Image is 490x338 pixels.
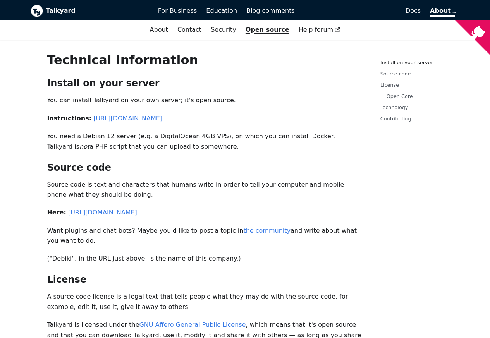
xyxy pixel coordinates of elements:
[47,254,361,264] p: ("Debiki", in the URL just above, is the name of this company.)
[47,162,361,173] h2: Source code
[241,23,294,36] a: Open source
[243,227,291,234] a: the community
[31,5,43,17] img: Talkyard logo
[158,7,197,14] span: For Business
[47,77,361,89] h2: Install on your server
[47,274,361,285] h2: License
[173,23,206,36] a: Contact
[68,209,137,216] a: [URL][DOMAIN_NAME]
[299,4,425,17] a: Docs
[47,226,361,246] p: Want plugins and chat bots? Maybe you'd like to post a topic in and write about what you want to do.
[380,60,433,65] a: Install on your server
[47,180,361,200] p: Source code is text and characters that humans write in order to tell your computer and mobile ph...
[31,5,147,17] a: Talkyard logoTalkyard
[299,26,340,33] span: Help forum
[46,6,147,16] b: Talkyard
[242,4,299,17] a: Blog comments
[47,52,361,68] h1: Technical Information
[47,131,361,152] p: You need a Debian 12 server (e.g. a DigitalOcean 4GB VPS), on which you can install Docker. Talky...
[145,23,173,36] a: About
[47,292,361,312] p: A source code license is a legal text that tells people what they may do with the source code, fo...
[47,115,91,122] strong: Instructions:
[201,4,242,17] a: Education
[153,4,202,17] a: For Business
[406,7,421,14] span: Docs
[430,7,455,17] a: About
[380,116,411,122] a: Contributing
[47,95,361,105] p: You can install Talkyard on your own server; it's open source.
[79,143,89,150] em: not
[387,93,413,99] a: Open Core
[47,209,66,216] strong: Here:
[139,321,246,328] a: GNU Affero General Public License
[380,71,411,77] a: Source code
[206,23,241,36] a: Security
[93,115,162,122] a: [URL][DOMAIN_NAME]
[380,82,399,88] a: License
[206,7,237,14] span: Education
[246,7,295,14] span: Blog comments
[380,105,408,110] a: Technology
[294,23,345,36] a: Help forum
